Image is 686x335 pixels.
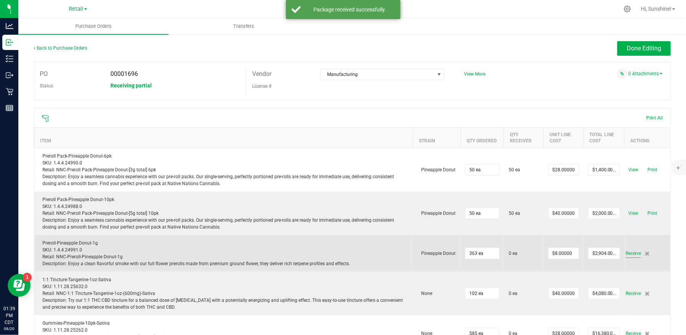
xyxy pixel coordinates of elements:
[417,291,432,296] span: None
[464,71,485,77] a: View More
[169,18,319,34] a: Transfers
[589,164,620,175] input: $0.00000
[646,115,663,121] span: Print All
[417,167,456,172] span: Pineapple Donut
[465,288,499,299] input: 0 ea
[6,71,13,79] inline-svg: Outbound
[23,273,32,282] iframe: Resource center unread badge
[6,55,13,63] inline-svg: Inventory
[645,209,660,218] span: Print
[549,208,579,219] input: $0.00000
[6,39,13,46] inline-svg: Inbound
[628,71,663,76] a: 0 Attachments
[8,274,31,297] iframe: Resource center
[624,127,670,148] th: Actions
[39,240,409,267] div: Preroll-Pineapple Donut-1g SKU: 1.4.4.24991.0 Retail: NNC-Preroll-Pineapple Donut-1g Description:...
[6,22,13,30] inline-svg: Analytics
[544,127,584,148] th: Unit Line Cost
[584,127,624,148] th: Total Line Cost
[39,276,409,311] div: 1:1 Tincture-Tangerine-1oz-Sativa SKU: 1.11.28.25632.0 Retail: NNC-1:1 Tincture-Tangerine-1oz-(60...
[627,45,661,52] span: Done Editing
[18,18,169,34] a: Purchase Orders
[305,6,395,13] div: Package received successfully.
[413,127,461,148] th: Strain
[69,6,83,12] span: Retail
[321,69,435,80] span: Manufacturing
[623,5,632,13] div: Manage settings
[6,104,13,112] inline-svg: Reports
[40,68,48,80] label: PO
[549,164,579,175] input: $0.00000
[3,305,15,326] p: 01:39 PM CDT
[39,153,409,187] div: Preroll Pack-Pineapple Donut-6pk SKU: 1.4.4.24990.0 Retail: NNC-Preroll Pack-Pineapple Donut-[3g ...
[617,68,627,79] span: Attach a document
[465,208,499,219] input: 0 ea
[626,209,641,218] span: View
[509,166,520,173] span: 50 ea
[504,127,544,148] th: Qty Received
[40,80,53,92] label: Status
[589,248,620,259] input: $0.00000
[549,288,579,299] input: $0.00000
[39,196,409,230] div: Preroll Pack-Pineapple Donut-10pk SKU: 1.4.4.24988.0 Retail: NNC-Preroll Pack-Pineapple Donut-[5g...
[465,164,499,175] input: 0 ea
[509,290,517,297] span: 0 ea
[549,248,579,259] input: $0.00000
[34,45,87,51] a: Back to Purchase Orders
[223,23,264,30] span: Transfers
[465,248,499,259] input: 0 ea
[110,82,152,89] span: Receiving partial
[589,288,620,299] input: $0.00000
[65,23,122,30] span: Purchase Orders
[110,70,138,77] span: 00001696
[626,249,641,258] span: Receive
[626,165,641,174] span: View
[626,289,641,298] span: Receive
[252,81,271,92] label: License #
[42,115,49,122] span: Scan packages to receive
[6,88,13,95] inline-svg: Retail
[461,127,504,148] th: Qty Ordered
[417,211,456,216] span: Pineapple Donut
[645,165,660,174] span: Print
[589,208,620,219] input: $0.00000
[252,68,271,80] label: Vendor
[3,326,15,332] p: 08/20
[641,6,671,12] span: Hi, Sunshine!
[509,250,517,257] span: 0 ea
[417,251,456,256] span: Pineapple Donut
[34,127,413,148] th: Item
[509,210,520,217] span: 50 ea
[617,41,671,56] button: Done Editing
